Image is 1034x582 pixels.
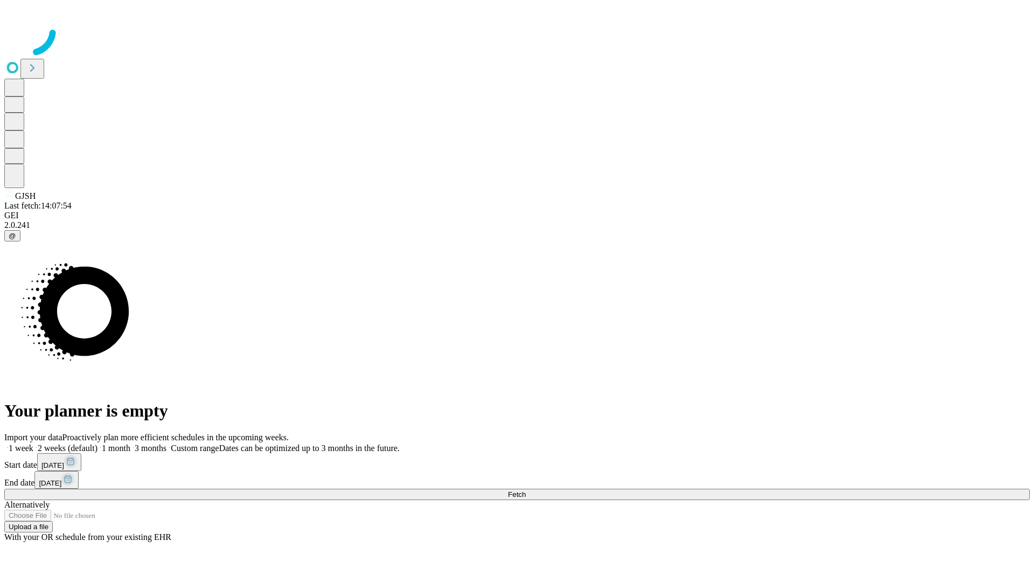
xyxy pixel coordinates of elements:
[4,220,1030,230] div: 2.0.241
[15,191,36,200] span: GJSH
[135,444,166,453] span: 3 months
[102,444,130,453] span: 1 month
[4,453,1030,471] div: Start date
[4,201,72,210] span: Last fetch: 14:07:54
[62,433,289,442] span: Proactively plan more efficient schedules in the upcoming weeks.
[4,521,53,532] button: Upload a file
[4,401,1030,421] h1: Your planner is empty
[4,500,50,509] span: Alternatively
[4,433,62,442] span: Import your data
[4,230,20,241] button: @
[4,489,1030,500] button: Fetch
[508,490,526,498] span: Fetch
[41,461,64,469] span: [DATE]
[9,444,33,453] span: 1 week
[9,232,16,240] span: @
[4,211,1030,220] div: GEI
[4,471,1030,489] div: End date
[219,444,400,453] span: Dates can be optimized up to 3 months in the future.
[34,471,79,489] button: [DATE]
[38,444,97,453] span: 2 weeks (default)
[171,444,219,453] span: Custom range
[37,453,81,471] button: [DATE]
[4,532,171,542] span: With your OR schedule from your existing EHR
[39,479,61,487] span: [DATE]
